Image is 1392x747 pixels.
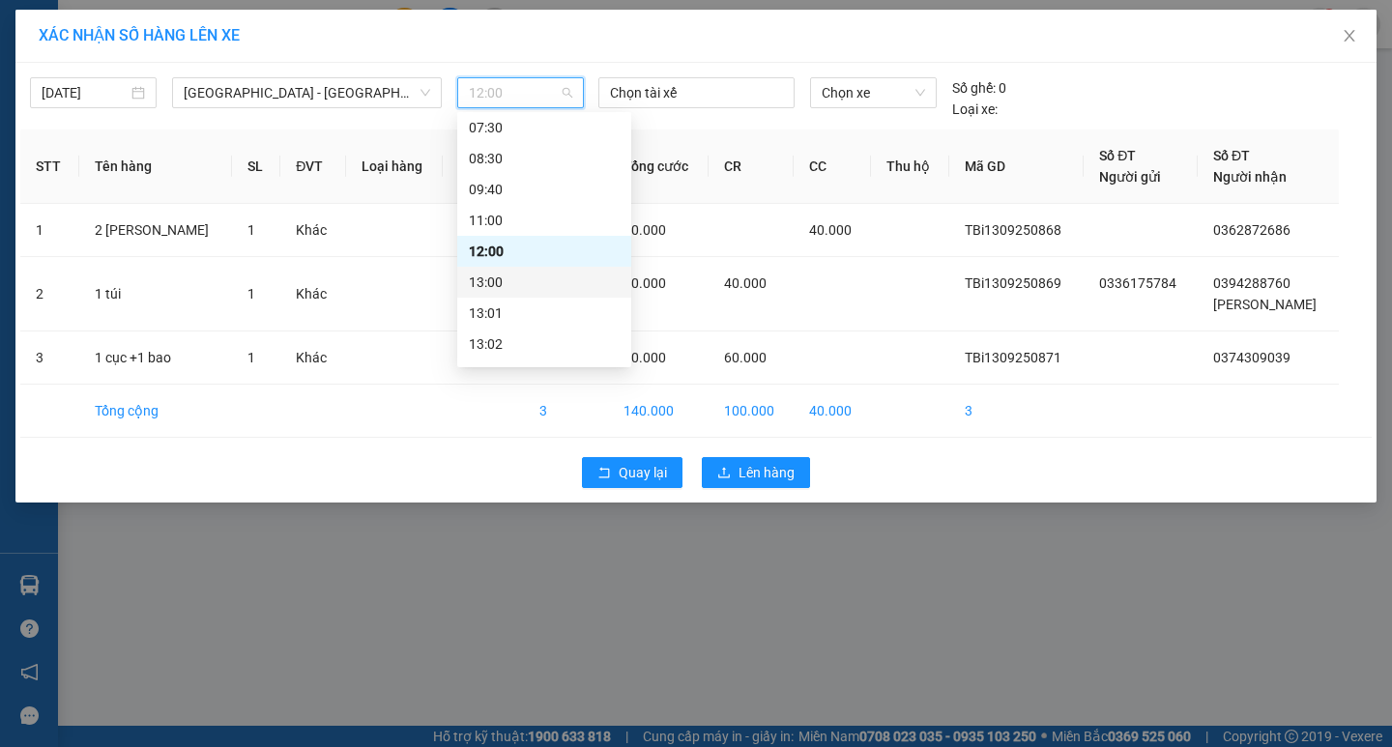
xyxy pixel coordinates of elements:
[184,78,430,107] span: Hà Nội - Thái Thụy (45 chỗ)
[1213,275,1290,291] span: 0394288760
[949,385,1084,438] td: 3
[717,466,731,481] span: upload
[871,129,949,204] th: Thu hộ
[1213,222,1290,238] span: 0362872686
[469,78,572,107] span: 12:00
[20,331,79,385] td: 3
[952,99,998,120] span: Loại xe:
[739,462,795,483] span: Lên hàng
[42,82,128,103] input: 13/09/2025
[469,333,620,355] div: 13:02
[623,275,666,291] span: 40.000
[280,129,345,204] th: ĐVT
[79,204,232,257] td: 2 [PERSON_NAME]
[794,129,871,204] th: CC
[469,302,620,324] div: 13:01
[469,272,620,293] div: 13:00
[247,350,255,365] span: 1
[724,350,767,365] span: 60.000
[949,129,1084,204] th: Mã GD
[280,204,345,257] td: Khác
[597,466,611,481] span: rollback
[232,129,280,204] th: SL
[1322,10,1377,64] button: Close
[794,385,871,438] td: 40.000
[20,129,79,204] th: STT
[56,70,237,121] span: VP [PERSON_NAME] -
[247,222,255,238] span: 1
[469,117,620,138] div: 07:30
[60,130,151,147] span: -
[42,11,249,25] strong: CÔNG TY VẬN TẢI ĐỨC TRƯỞNG
[280,331,345,385] td: Khác
[608,385,709,438] td: 140.000
[1213,297,1317,312] span: [PERSON_NAME]
[1342,28,1357,43] span: close
[420,87,431,99] span: down
[79,385,232,438] td: Tổng cộng
[608,129,709,204] th: Tổng cước
[702,457,810,488] button: uploadLên hàng
[822,78,924,107] span: Chọn xe
[79,257,232,331] td: 1 túi
[582,457,682,488] button: rollbackQuay lại
[56,70,237,121] span: 14 [PERSON_NAME], [PERSON_NAME]
[346,129,443,204] th: Loại hàng
[1213,148,1250,163] span: Số ĐT
[524,385,608,438] td: 3
[469,148,620,169] div: 08:30
[79,129,232,204] th: Tên hàng
[709,129,794,204] th: CR
[1213,350,1290,365] span: 0374309039
[623,350,666,365] span: 60.000
[724,275,767,291] span: 40.000
[709,385,794,438] td: 100.000
[809,222,852,238] span: 40.000
[1099,169,1161,185] span: Người gửi
[952,77,996,99] span: Số ghế:
[1213,169,1287,185] span: Người nhận
[965,222,1061,238] span: TBi1309250868
[469,179,620,200] div: 09:40
[113,28,178,43] strong: HOTLINE :
[952,77,1006,99] div: 0
[1099,275,1176,291] span: 0336175784
[965,350,1061,365] span: TBi1309250871
[619,462,667,483] span: Quay lại
[247,286,255,302] span: 1
[65,130,151,147] span: 0374309039
[14,78,35,93] span: Gửi
[443,129,524,204] th: Ghi chú
[623,222,666,238] span: 40.000
[20,204,79,257] td: 1
[79,331,232,385] td: 1 cục +1 bao
[56,49,61,66] span: -
[280,257,345,331] td: Khác
[20,257,79,331] td: 2
[469,210,620,231] div: 11:00
[965,275,1061,291] span: TBi1309250869
[1099,148,1136,163] span: Số ĐT
[469,241,620,262] div: 12:00
[39,26,240,44] span: XÁC NHẬN SỐ HÀNG LÊN XE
